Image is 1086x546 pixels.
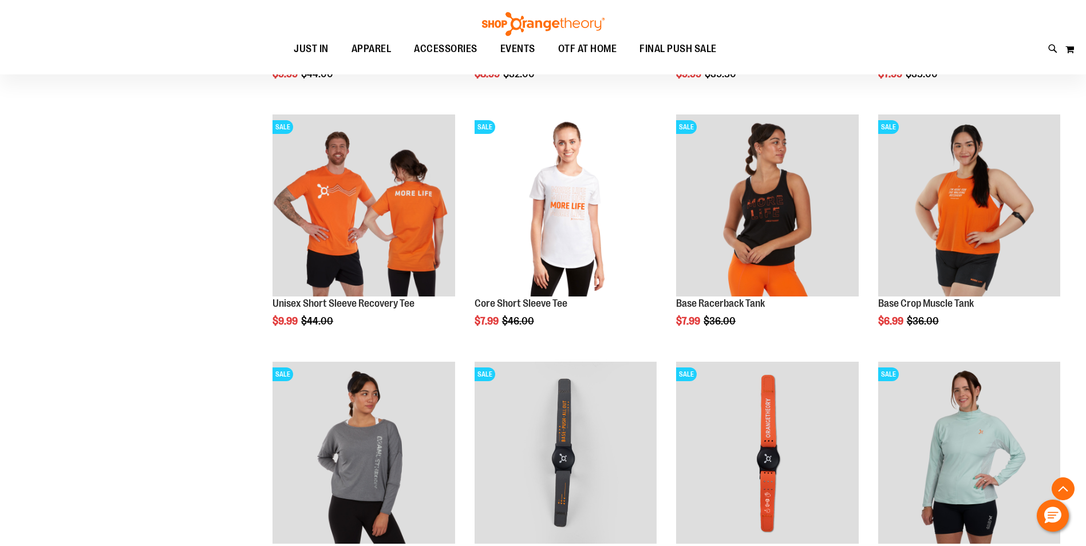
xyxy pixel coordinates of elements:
img: Product image for Performance Long Sleeve Crop Tee [273,362,455,544]
span: APPAREL [352,36,392,62]
span: SALE [676,367,697,381]
div: product [670,109,864,356]
span: $36.00 [704,315,737,327]
span: SALE [475,367,495,381]
a: OTBeat BandSALE [475,362,657,545]
span: $46.00 [502,315,536,327]
img: Product image for Base Crop Muscle Tank [878,114,1060,296]
a: ACCESSORIES [402,36,489,62]
span: FINAL PUSH SALE [639,36,717,62]
a: Base Crop Muscle Tank [878,298,974,309]
span: SALE [273,367,293,381]
a: 24/7 Mesh Long Sleeve TeeSALE [878,362,1060,545]
span: $7.99 [475,315,500,327]
span: ACCESSORIES [414,36,477,62]
span: $9.99 [273,315,299,327]
a: Core Short Sleeve Tee [475,298,567,309]
button: Hello, have a question? Let’s chat. [1037,500,1069,532]
span: JUST IN [294,36,329,62]
button: Back To Top [1052,477,1075,500]
div: product [267,109,460,356]
a: JUST IN [282,36,340,62]
a: Product image for Base Racerback TankSALE [676,114,858,298]
a: Base Racerback Tank [676,298,765,309]
span: $7.99 [676,315,702,327]
img: Product image for Unisex Short Sleeve Recovery Tee [273,114,455,296]
span: OTF AT HOME [558,36,617,62]
img: OTBeat Band [676,362,858,544]
img: OTBeat Band [475,362,657,544]
span: SALE [878,120,899,134]
span: SALE [878,367,899,381]
a: OTF AT HOME [547,36,629,62]
a: FINAL PUSH SALE [628,36,728,62]
a: Product image for Performance Long Sleeve Crop TeeSALE [273,362,455,545]
a: EVENTS [489,36,547,62]
a: Product image for Base Crop Muscle TankSALE [878,114,1060,298]
div: product [469,109,662,356]
span: SALE [475,120,495,134]
a: Product image for Core Short Sleeve TeeSALE [475,114,657,298]
span: $36.00 [907,315,941,327]
a: Product image for Unisex Short Sleeve Recovery TeeSALE [273,114,455,298]
span: EVENTS [500,36,535,62]
span: SALE [273,120,293,134]
img: 24/7 Mesh Long Sleeve Tee [878,362,1060,544]
span: $44.00 [301,315,335,327]
span: $6.99 [878,315,905,327]
div: product [872,109,1066,356]
a: APPAREL [340,36,403,62]
a: Unisex Short Sleeve Recovery Tee [273,298,414,309]
span: SALE [676,120,697,134]
img: Product image for Core Short Sleeve Tee [475,114,657,296]
img: Product image for Base Racerback Tank [676,114,858,296]
a: OTBeat BandSALE [676,362,858,545]
img: Shop Orangetheory [480,12,606,36]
